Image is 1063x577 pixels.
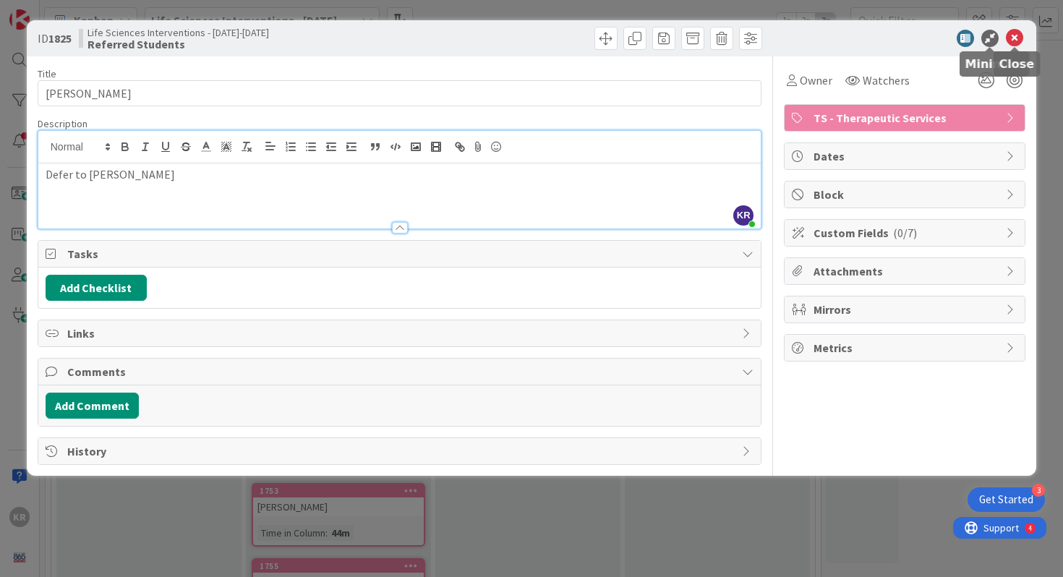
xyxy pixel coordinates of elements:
[733,205,754,226] span: KR
[67,363,735,380] span: Comments
[48,31,72,46] b: 1825
[46,166,754,183] p: Defer to [PERSON_NAME]
[814,109,999,127] span: TS - Therapeutic Services
[814,301,999,318] span: Mirrors
[814,148,999,165] span: Dates
[67,245,735,262] span: Tasks
[1032,484,1045,497] div: 3
[67,325,735,342] span: Links
[814,186,999,203] span: Block
[46,275,147,301] button: Add Checklist
[814,339,999,356] span: Metrics
[38,117,87,130] span: Description
[863,72,910,89] span: Watchers
[46,393,139,419] button: Add Comment
[87,27,269,38] span: Life Sciences Interventions - [DATE]-[DATE]
[968,487,1045,512] div: Open Get Started checklist, remaining modules: 3
[965,57,1024,71] h5: Minimize
[999,57,1035,71] h5: Close
[75,6,79,17] div: 4
[38,30,72,47] span: ID
[30,2,66,20] span: Support
[814,224,999,242] span: Custom Fields
[979,492,1033,507] div: Get Started
[67,443,735,460] span: History
[814,262,999,280] span: Attachments
[38,80,762,106] input: type card name here...
[800,72,832,89] span: Owner
[87,38,269,50] b: Referred Students
[38,67,56,80] label: Title
[893,226,917,240] span: ( 0/7 )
